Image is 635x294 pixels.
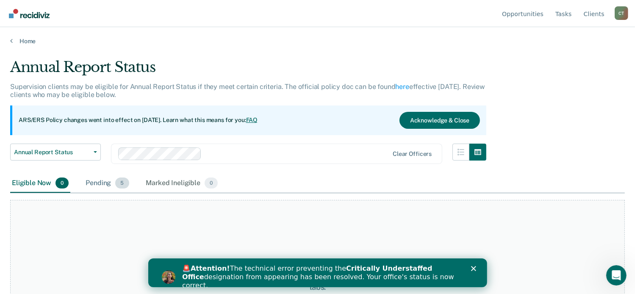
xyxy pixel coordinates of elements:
button: Profile dropdown button [615,6,628,20]
span: 0 [205,178,218,189]
b: Critically Understaffed Office [34,6,284,22]
p: Supervision clients may be eligible for Annual Report Status if they meet certain criteria. The o... [10,83,485,99]
iframe: Intercom live chat [606,265,627,286]
span: Annual Report Status [14,149,90,156]
span: 5 [115,178,129,189]
div: Eligible Now0 [10,174,70,193]
a: Home [10,37,625,45]
div: Clear officers [393,150,432,158]
div: C T [615,6,628,20]
button: Annual Report Status [10,144,101,161]
b: Attention! [42,6,82,14]
div: Marked Ineligible0 [144,174,220,193]
iframe: Intercom live chat banner [148,258,487,287]
div: 🚨 The technical error preventing the designation from appearing has been resolved. Your office's ... [34,6,312,31]
div: Annual Report Status [10,58,486,83]
img: Recidiviz [9,9,50,18]
div: Close [323,8,331,13]
a: here [396,83,409,91]
a: FAQ [246,116,258,123]
p: ARS/ERS Policy changes went into effect on [DATE]. Learn what this means for you: [19,116,258,125]
span: 0 [55,178,69,189]
button: Acknowledge & Close [399,112,480,129]
div: Pending5 [84,174,130,193]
